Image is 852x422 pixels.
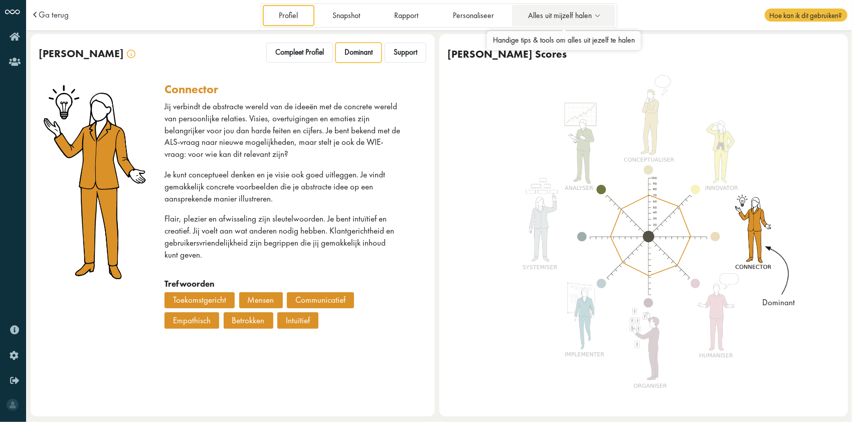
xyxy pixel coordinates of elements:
p: Jij verbindt de abstracte wereld van de ideeën met de concrete wereld van persoonlijke relaties. ... [164,101,401,160]
span: Hoe kan ik dit gebruiken? [765,9,847,22]
a: Snapshot [316,5,376,26]
div: Empathisch [164,312,219,328]
div: Toekomstgericht [164,292,235,308]
img: connector.png [43,82,148,283]
a: Alles uit mijzelf halen [512,5,616,26]
span: [PERSON_NAME] [39,47,124,60]
a: Rapport [378,5,435,26]
span: Alles uit mijzelf halen [528,12,592,20]
img: connector [512,74,786,399]
div: Intuïtief [277,312,318,328]
span: Support [394,48,417,57]
span: Compleet Profiel [275,48,324,57]
div: connector [164,82,218,96]
div: Betrokken [224,312,273,328]
p: Je kunt conceptueel denken en je visie ook goed uitleggen. Je vindt gemakkelijk concrete voorbeel... [164,169,401,204]
a: Ga terug [39,11,69,19]
div: Mensen [239,292,283,308]
p: Flair, plezier en afwisseling zijn sleutelwoorden. Je bent intuïtief en creatief. Jij voelt aan w... [164,213,401,261]
a: Personaliseer [436,5,510,26]
span: Dominant [345,48,373,57]
div: Dominant [757,297,800,309]
div: [PERSON_NAME] Scores [448,48,567,61]
strong: Trefwoorden [164,278,215,289]
a: Profiel [263,5,314,26]
img: info.svg [127,50,135,58]
div: Communicatief [287,292,354,308]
